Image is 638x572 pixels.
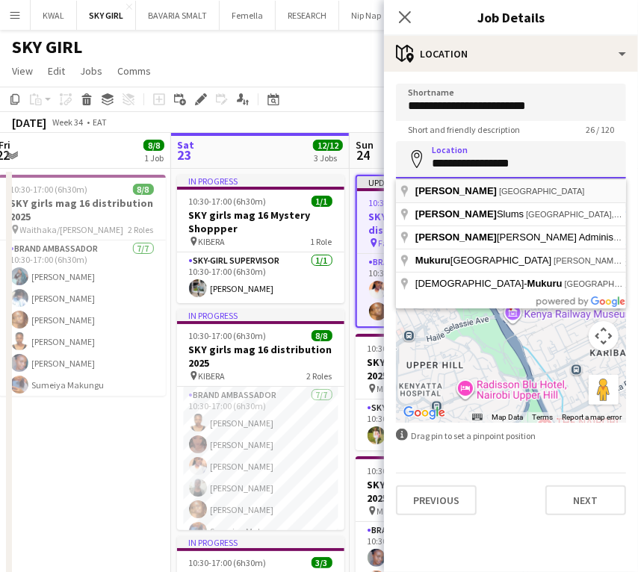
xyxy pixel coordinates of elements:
[472,412,483,423] button: Keyboard shortcuts
[415,278,565,289] span: [DEMOGRAPHIC_DATA]-
[12,36,82,58] h1: SKY GIRL
[93,116,107,128] div: EAT
[136,1,220,30] button: BAVARIA SMALT
[589,321,619,351] button: Map camera controls
[199,370,226,382] span: KIBERA
[415,255,554,266] span: [GEOGRAPHIC_DATA]
[357,176,521,188] div: Updated
[356,334,523,450] app-job-card: 10:30-17:00 (6h30m)1/1SKY girls mag 16 distribution 2025 MFA Kabiria1 RoleSKY-GIRL SUPERVISOR1/11...
[396,429,626,443] div: Drag pin to set a pinpoint position
[12,64,33,78] span: View
[42,61,71,81] a: Edit
[31,1,77,30] button: KWAL
[177,387,344,568] app-card-role: Brand Ambassador7/710:30-17:00 (6h30m)[PERSON_NAME][PERSON_NAME][PERSON_NAME][PERSON_NAME][PERSON...
[111,61,157,81] a: Comms
[177,309,344,321] div: In progress
[368,465,445,476] span: 10:30-17:00 (6h30m)
[545,485,626,515] button: Next
[379,237,488,249] span: Family [DEMOGRAPHIC_DATA]
[400,403,449,423] a: Open this area in Google Maps (opens a new window)
[357,254,521,326] app-card-role: Brand Ambassador2/210:30-17:00 (6h30m)[PERSON_NAME][PERSON_NAME]
[177,309,344,530] app-job-card: In progress10:30-17:00 (6h30m)8/8SKY girls mag 16 distribution 2025 KIBERA2 RolesBrand Ambassador...
[189,196,267,207] span: 10:30-17:00 (6h30m)
[415,255,450,266] span: Mukuru
[357,210,521,237] h3: SKY girls mag 16 distribution 2025
[356,478,523,505] h3: SKY girls mag 16 distribution 2025
[400,403,449,423] img: Google
[415,208,497,220] span: [PERSON_NAME]
[499,187,585,196] span: [GEOGRAPHIC_DATA]
[177,175,344,187] div: In progress
[133,184,154,195] span: 8/8
[199,236,226,247] span: KIBERA
[20,224,124,235] span: Waithaka/[PERSON_NAME]
[356,400,523,450] app-card-role: SKY-GIRL SUPERVISOR1/110:30-17:00 (6h30m)[PERSON_NAME]
[527,278,563,289] span: Mukuru
[313,140,343,151] span: 12/12
[143,140,164,151] span: 8/8
[189,557,267,568] span: 10:30-17:00 (6h30m)
[177,536,344,548] div: In progress
[574,124,626,135] span: 26 / 120
[312,330,332,341] span: 8/8
[49,116,87,128] span: Week 34
[314,152,342,164] div: 3 Jobs
[307,370,332,382] span: 2 Roles
[48,64,65,78] span: Edit
[369,197,447,208] span: 10:30-17:00 (6h30m)
[12,115,46,130] div: [DATE]
[144,152,164,164] div: 1 Job
[396,485,477,515] button: Previous
[177,343,344,370] h3: SKY girls mag 16 distribution 2025
[177,175,344,303] app-job-card: In progress10:30-17:00 (6h30m)1/1SKY girls mag 16 Mystery Shoppper KIBERA1 RoleSKY-GIRL SUPERVISO...
[589,375,619,405] button: Drag Pegman onto the map to open Street View
[415,208,526,220] span: Slums
[80,64,102,78] span: Jobs
[384,36,638,72] div: Location
[177,252,344,303] app-card-role: SKY-GIRL SUPERVISOR1/110:30-17:00 (6h30m)[PERSON_NAME]
[377,383,423,394] span: MFA Kabiria
[377,506,423,517] span: MFA Kabiria
[562,413,622,421] a: Report a map error
[177,208,344,235] h3: SKY girls mag 16 Mystery Shoppper
[368,343,445,354] span: 10:30-17:00 (6h30m)
[353,146,374,164] span: 24
[10,184,88,195] span: 10:30-17:00 (6h30m)
[415,185,497,196] span: [PERSON_NAME]
[356,355,523,382] h3: SKY girls mag 16 distribution 2025
[339,1,394,30] button: Nip Nap
[396,124,532,135] span: Short and friendly description
[220,1,276,30] button: Femella
[77,1,136,30] button: SKY GIRL
[311,236,332,247] span: 1 Role
[356,138,374,152] span: Sun
[128,224,154,235] span: 2 Roles
[189,330,267,341] span: 10:30-17:00 (6h30m)
[356,175,523,328] app-job-card: Updated10:30-17:00 (6h30m)2/2SKY girls mag 16 distribution 2025 Family [DEMOGRAPHIC_DATA]1 RoleBr...
[312,557,332,568] span: 3/3
[312,196,332,207] span: 1/1
[415,231,497,243] span: [PERSON_NAME]
[492,412,523,423] button: Map Data
[117,64,151,78] span: Comms
[175,146,194,164] span: 23
[6,61,39,81] a: View
[384,7,638,27] h3: Job Details
[532,413,553,421] a: Terms (opens in new tab)
[177,138,194,152] span: Sat
[276,1,339,30] button: RESEARCH
[74,61,108,81] a: Jobs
